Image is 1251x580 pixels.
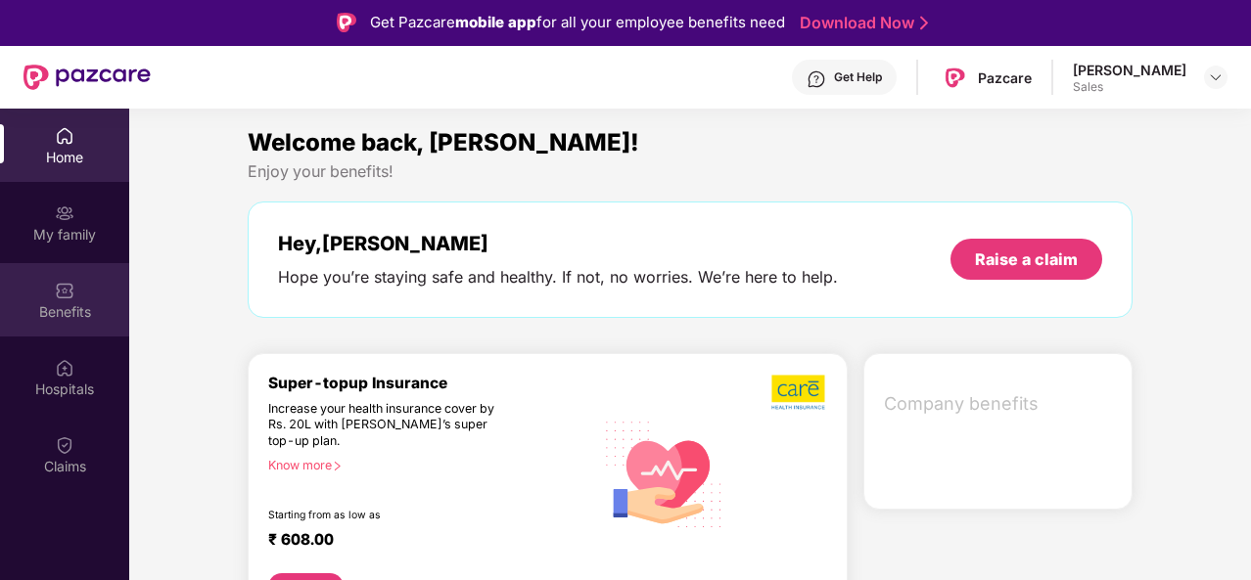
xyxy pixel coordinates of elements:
div: Hey, [PERSON_NAME] [278,232,838,255]
div: Hope you’re staying safe and healthy. If not, no worries. We’re here to help. [278,267,838,288]
img: b5dec4f62d2307b9de63beb79f102df3.png [771,374,827,411]
img: svg+xml;base64,PHN2ZyB3aWR0aD0iMjAiIGhlaWdodD0iMjAiIHZpZXdCb3g9IjAgMCAyMCAyMCIgZmlsbD0ibm9uZSIgeG... [55,203,74,223]
a: Download Now [800,13,922,33]
div: Enjoy your benefits! [248,161,1133,182]
img: Stroke [920,13,928,33]
div: Get Pazcare for all your employee benefits need [370,11,785,34]
img: New Pazcare Logo [23,65,151,90]
span: right [332,461,343,471]
img: svg+xml;base64,PHN2ZyBpZD0iSG9tZSIgeG1sbnM9Imh0dHA6Ly93d3cudzMub3JnLzIwMDAvc3ZnIiB3aWR0aD0iMjAiIG... [55,126,74,146]
span: Company benefits [884,390,1116,418]
div: Know more [268,458,582,471]
div: [PERSON_NAME] [1073,61,1186,79]
strong: mobile app [455,13,536,31]
span: Welcome back, [PERSON_NAME]! [248,128,639,156]
div: Company benefits [872,379,1132,429]
img: Pazcare_Logo.png [941,64,969,92]
div: Super-topup Insurance [268,374,594,392]
div: ₹ 608.00 [268,530,575,554]
div: Sales [1073,79,1186,95]
img: svg+xml;base64,PHN2ZyB4bWxucz0iaHR0cDovL3d3dy53My5vcmcvMjAwMC9zdmciIHhtbG5zOnhsaW5rPSJodHRwOi8vd3... [594,402,734,544]
img: Logo [337,13,356,32]
img: svg+xml;base64,PHN2ZyBpZD0iRHJvcGRvd24tMzJ4MzIiIHhtbG5zPSJodHRwOi8vd3d3LnczLm9yZy8yMDAwL3N2ZyIgd2... [1208,69,1224,85]
img: svg+xml;base64,PHN2ZyBpZD0iQ2xhaW0iIHhtbG5zPSJodHRwOi8vd3d3LnczLm9yZy8yMDAwL3N2ZyIgd2lkdGg9IjIwIi... [55,435,74,455]
div: Raise a claim [975,248,1078,270]
div: Starting from as low as [268,509,511,522]
img: svg+xml;base64,PHN2ZyBpZD0iSGVscC0zMngzMiIgeG1sbnM9Imh0dHA6Ly93d3cudzMub3JnLzIwMDAvc3ZnIiB3aWR0aD... [807,69,826,89]
img: svg+xml;base64,PHN2ZyBpZD0iSG9zcGl0YWxzIiB4bWxucz0iaHR0cDovL3d3dy53My5vcmcvMjAwMC9zdmciIHdpZHRoPS... [55,358,74,378]
div: Increase your health insurance cover by Rs. 20L with [PERSON_NAME]’s super top-up plan. [268,401,510,450]
img: svg+xml;base64,PHN2ZyBpZD0iQmVuZWZpdHMiIHhtbG5zPSJodHRwOi8vd3d3LnczLm9yZy8yMDAwL3N2ZyIgd2lkdGg9Ij... [55,281,74,300]
div: Pazcare [978,68,1032,87]
div: Get Help [834,69,882,85]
